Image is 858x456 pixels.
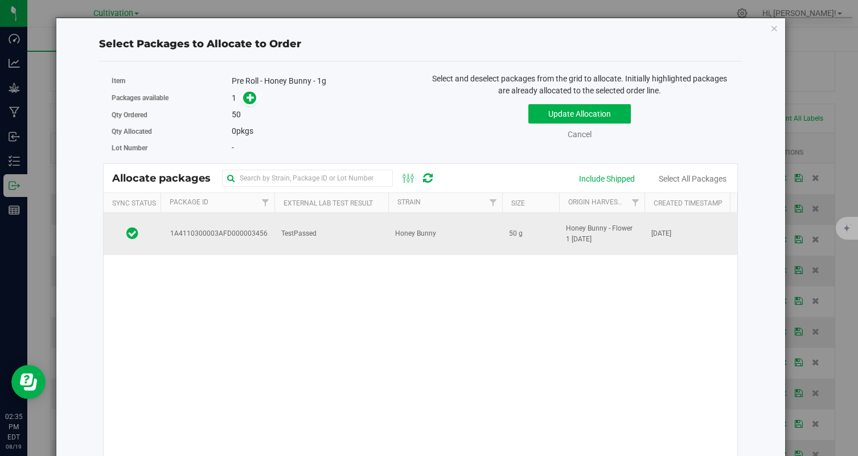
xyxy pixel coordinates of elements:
a: Strain [397,198,421,206]
iframe: Resource center [11,365,46,399]
a: Filter [483,193,502,212]
span: 1A4110300003AFD000003456 [166,228,268,239]
a: Size [511,199,525,207]
button: Update Allocation [528,104,631,124]
span: - [232,143,234,152]
a: Package Id [170,198,208,206]
a: Select All Packages [659,174,726,183]
label: Qty Allocated [112,126,232,137]
span: Allocate packages [112,172,222,184]
label: Packages available [112,93,232,103]
span: 50 g [509,228,523,239]
a: External Lab Test Result [284,199,373,207]
a: Origin Harvests [568,198,626,206]
input: Search by Strain, Package ID or Lot Number [222,170,393,187]
span: [DATE] [651,228,671,239]
span: 0 [232,126,236,135]
label: Lot Number [112,143,232,153]
span: 1 [232,93,236,102]
a: Filter [626,193,644,212]
div: Pre Roll - Honey Bunny - 1g [232,75,412,87]
span: In Sync [126,225,138,241]
a: Sync Status [112,199,156,207]
span: Mixed [737,228,755,239]
span: pkgs [232,126,253,135]
a: Filter [256,193,274,212]
label: Qty Ordered [112,110,232,120]
span: 50 [232,110,241,119]
div: Select Packages to Allocate to Order [99,36,742,52]
label: Item [112,76,232,86]
span: Honey Bunny - Flower 1 [DATE] [566,223,638,245]
span: Honey Bunny [395,228,436,239]
a: Cancel [568,130,592,139]
div: Include Shipped [579,173,635,185]
span: TestPassed [281,228,317,239]
span: Select and deselect packages from the grid to allocate. Initially highlighted packages are alread... [432,74,727,95]
a: Created Timestamp [654,199,722,207]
